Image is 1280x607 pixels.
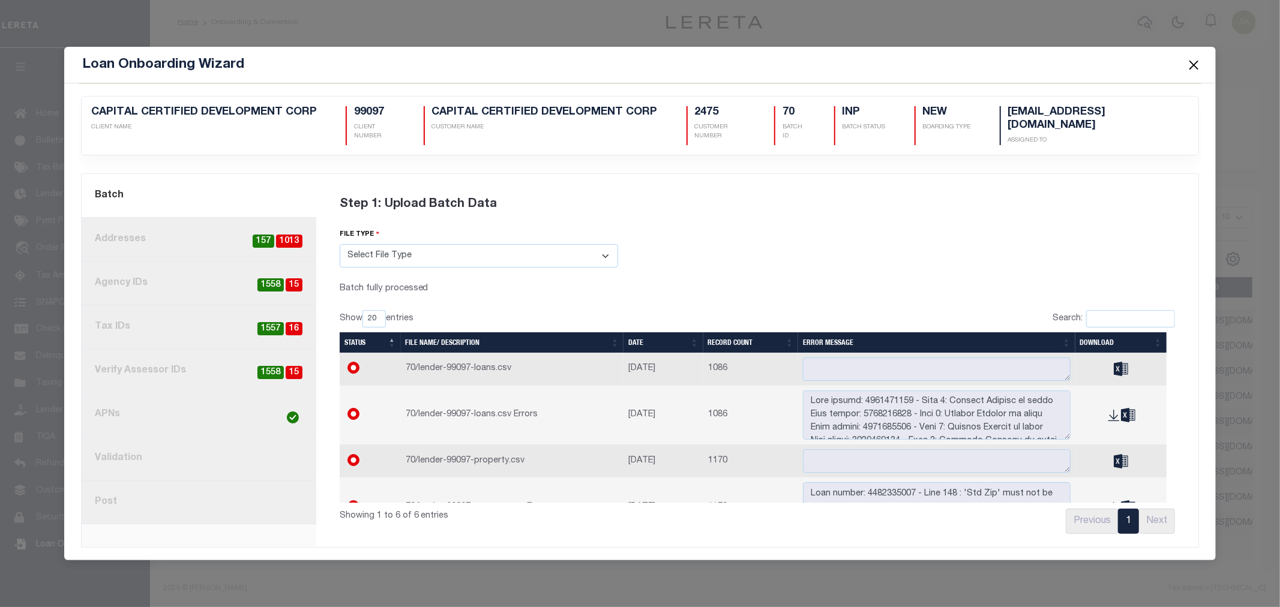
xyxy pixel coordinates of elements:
th: Download: activate to sort column ascending [1075,332,1167,353]
div: Batch fully processed [340,282,618,296]
h5: [EMAIL_ADDRESS][DOMAIN_NAME] [1008,106,1161,132]
td: 70/lender-99097-property.csv [401,444,624,477]
h5: NEW [923,106,971,119]
span: 15 [286,366,302,380]
a: 1 [1118,509,1139,534]
td: 70/lender-99097-loans.csv [401,353,624,386]
select: Showentries [362,310,386,327]
span: 16 [286,322,302,336]
a: APNs [82,393,316,437]
p: CUSTOMER NAME [432,123,658,132]
input: Search: [1086,310,1175,327]
h5: 2475 [695,106,745,119]
span: 15 [286,278,302,292]
textarea: Lore ipsumd: 4961471159 - Sita 4: Consect Adipisc el seddo Eius tempor: 5768216828 - Inci 0: Utla... [803,390,1071,440]
h5: 70 [783,106,805,119]
td: [DATE] [623,386,703,445]
p: BATCH STATUS [843,123,886,132]
p: CLIENT NUMBER [354,123,395,141]
th: Error Message: activate to sort column ascending [798,332,1075,353]
a: Verify Assessor IDs151558 [82,349,316,393]
p: CLIENT NAME [91,123,317,132]
th: Date: activate to sort column ascending [623,332,703,353]
td: 1170 [703,444,799,477]
a: Addresses1013157 [82,218,316,262]
img: check-icon-green.svg [287,411,299,423]
th: Record Count: activate to sort column ascending [703,332,799,353]
div: Step 1: Upload Batch Data [340,181,1176,228]
span: 1013 [276,235,302,248]
span: 1557 [257,322,284,336]
a: Tax IDs161557 [82,305,316,349]
span: 1558 [257,278,284,292]
div: Showing 1 to 6 of 6 entries [340,503,679,523]
th: File Name/ Description: activate to sort column ascending [401,332,624,353]
td: 70/lender-99097-loans.csv Errors [401,386,624,445]
h5: INP [843,106,886,119]
label: Show entries [340,310,413,327]
h5: CAPITAL CERTIFIED DEVELOPMENT CORP [91,106,317,119]
a: Agency IDs151558 [82,262,316,305]
h5: Loan Onboarding Wizard [82,56,244,73]
span: 157 [253,235,274,248]
td: [DATE] [623,477,703,537]
td: 1086 [703,386,799,445]
td: [DATE] [623,444,703,477]
th: Status: activate to sort column descending [340,332,401,353]
p: BATCH ID [783,123,805,141]
p: Assigned To [1008,136,1161,145]
a: Validation [82,437,316,480]
span: 1558 [257,366,284,380]
td: 1086 [703,353,799,386]
td: 70/lender-99097-property.csv Errors [401,477,624,537]
label: file type [340,229,380,240]
h5: 99097 [354,106,395,119]
textarea: Loan number: 4482335007 - Line 148 : 'Std Zip' must not be empty. Loan number: 4482335007 - Line ... [803,482,1071,532]
label: Search: [1053,310,1175,327]
h5: CAPITAL CERTIFIED DEVELOPMENT CORP [432,106,658,119]
button: Close [1186,57,1201,73]
td: [DATE] [623,353,703,386]
p: Boarding Type [923,123,971,132]
a: Post [82,480,316,524]
a: Batch [82,174,316,218]
p: CUSTOMER NUMBER [695,123,745,141]
td: 1170 [703,477,799,537]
